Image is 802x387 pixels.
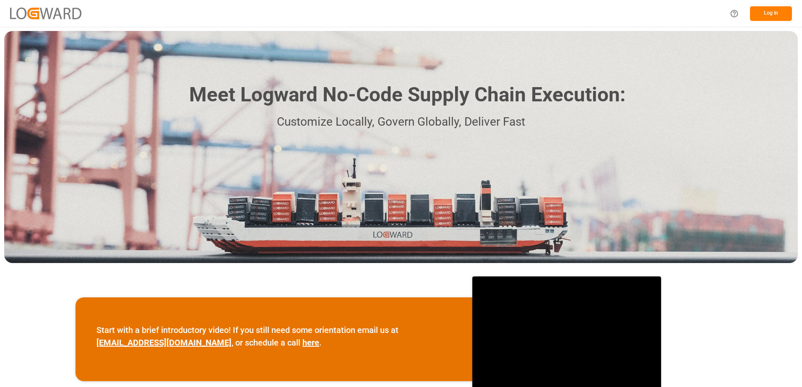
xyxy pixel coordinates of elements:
button: Help Center [725,4,744,23]
a: here [302,338,319,348]
p: Start with a brief introductory video! If you still need some orientation email us at , or schedu... [96,324,451,349]
button: Log In [750,6,792,21]
a: [EMAIL_ADDRESS][DOMAIN_NAME] [96,338,232,348]
h1: Meet Logward No-Code Supply Chain Execution: [189,80,625,110]
img: Logward_new_orange.png [10,8,81,19]
p: Customize Locally, Govern Globally, Deliver Fast [177,113,625,132]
